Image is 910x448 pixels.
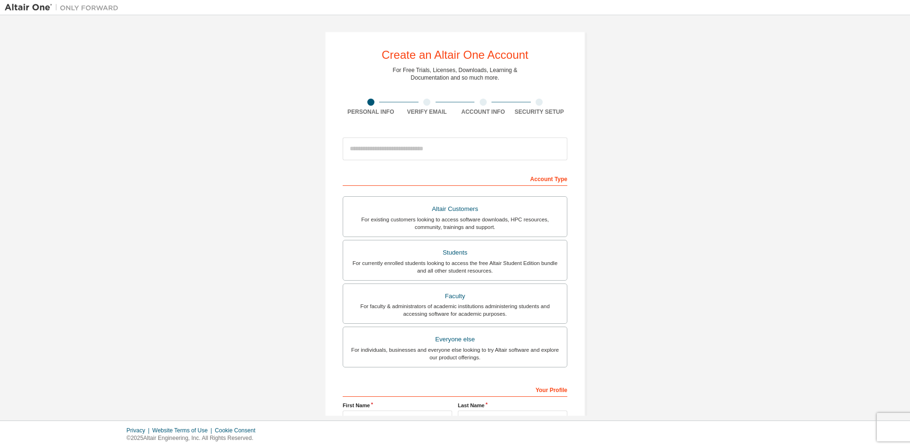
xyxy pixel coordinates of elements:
div: Your Profile [343,382,567,397]
label: Last Name [458,402,567,409]
img: Altair One [5,3,123,12]
div: Security Setup [511,108,568,116]
label: First Name [343,402,452,409]
div: Privacy [127,427,152,434]
div: Personal Info [343,108,399,116]
div: For Free Trials, Licenses, Downloads, Learning & Documentation and so much more. [393,66,518,82]
div: Account Type [343,171,567,186]
div: Account Info [455,108,511,116]
div: Cookie Consent [215,427,261,434]
div: Create an Altair One Account [382,49,528,61]
div: For individuals, businesses and everyone else looking to try Altair software and explore our prod... [349,346,561,361]
div: Altair Customers [349,202,561,216]
div: For faculty & administrators of academic institutions administering students and accessing softwa... [349,302,561,318]
div: For existing customers looking to access software downloads, HPC resources, community, trainings ... [349,216,561,231]
div: Website Terms of Use [152,427,215,434]
div: For currently enrolled students looking to access the free Altair Student Edition bundle and all ... [349,259,561,274]
p: © 2025 Altair Engineering, Inc. All Rights Reserved. [127,434,261,442]
div: Students [349,246,561,259]
div: Everyone else [349,333,561,346]
div: Faculty [349,290,561,303]
div: Verify Email [399,108,455,116]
